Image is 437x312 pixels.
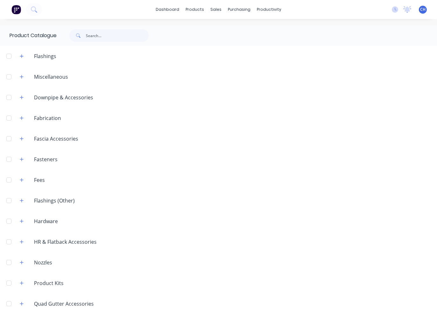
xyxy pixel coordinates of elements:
img: Factory [11,5,21,14]
div: products [182,5,207,14]
div: Product Kits [29,279,69,287]
div: purchasing [225,5,254,14]
div: Quad Gutter Accessories [29,300,99,308]
input: Search... [86,29,149,42]
div: sales [207,5,225,14]
div: Fascia Accessories [29,135,83,143]
div: Downpipe & Accessories [29,94,98,101]
div: Flashings (Other) [29,197,80,204]
div: Fees [29,176,50,184]
div: Miscellaneous [29,73,73,81]
div: Hardware [29,217,63,225]
div: Flashings [29,52,61,60]
div: Fasteners [29,156,63,163]
div: HR & Flatback Accessories [29,238,102,246]
span: CH [420,7,426,12]
a: dashboard [153,5,182,14]
div: Nozzles [29,259,57,266]
div: productivity [254,5,284,14]
div: Fabrication [29,114,66,122]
